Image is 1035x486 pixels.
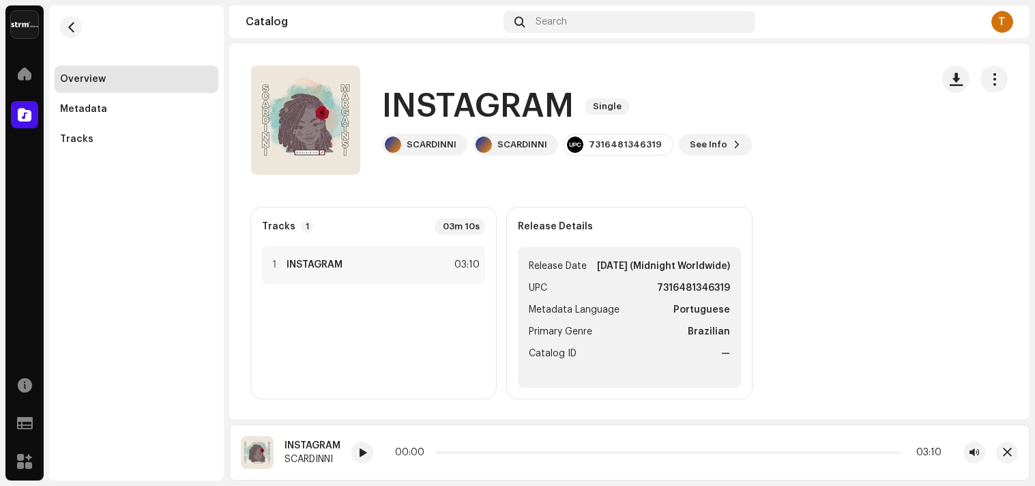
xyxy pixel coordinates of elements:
[673,302,730,318] strong: Portuguese
[11,11,38,38] img: 408b884b-546b-4518-8448-1008f9c76b02
[907,447,942,458] div: 03:10
[688,324,730,340] strong: Brazilian
[529,258,587,274] span: Release Date
[589,139,662,150] div: 7316481346319
[285,454,340,465] div: SCARDINNI
[382,85,574,128] h1: INSTAGRAM
[246,16,498,27] div: Catalog
[497,139,547,150] div: SCARDINNI
[690,131,727,158] span: See Info
[241,436,274,469] img: ea45198f-6f69-4c37-9e41-019c64d9fd06
[529,324,592,340] span: Primary Genre
[55,96,218,123] re-m-nav-item: Metadata
[407,139,456,150] div: SCARDINNI
[262,221,295,232] strong: Tracks
[395,447,430,458] div: 00:00
[721,345,730,362] strong: —
[536,16,567,27] span: Search
[529,280,547,296] span: UPC
[60,104,107,115] div: Metadata
[55,126,218,153] re-m-nav-item: Tracks
[991,11,1013,33] div: T
[450,257,480,273] div: 03:10
[60,74,106,85] div: Overview
[60,134,93,145] div: Tracks
[435,218,485,235] div: 03m 10s
[679,134,752,156] button: See Info
[518,221,593,232] strong: Release Details
[55,66,218,93] re-m-nav-item: Overview
[285,440,340,451] div: INSTAGRAM
[529,345,577,362] span: Catalog ID
[529,302,619,318] span: Metadata Language
[657,280,730,296] strong: 7316481346319
[585,98,630,115] span: Single
[301,220,313,233] p-badge: 1
[597,258,730,274] strong: [DATE] (Midnight Worldwide)
[287,259,342,270] strong: INSTAGRAM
